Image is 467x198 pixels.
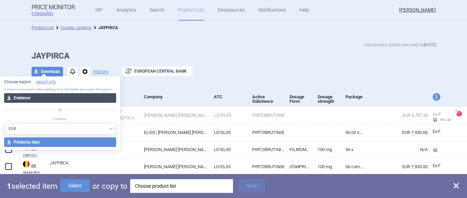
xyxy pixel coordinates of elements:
[23,161,30,168] img: Belgium
[50,160,139,172] a: JAYPIRCA
[32,51,436,61] h1: JAYPIRCA
[139,107,209,124] a: [PERSON_NAME] [PERSON_NAME] NEDERLAND B.V.
[284,141,312,158] a: FILMOMH. TABL.
[284,158,312,175] a: COMPRIMÉ PELLICULÉ
[247,107,284,124] a: PIRTOBRUTINIB
[54,24,91,31] li: Croatia Jaypirca
[36,79,56,85] a: export info
[4,116,116,121] p: Currency
[18,160,45,174] a: BEBEINAMI RPS
[364,158,428,175] a: EUR 7,930.00
[23,154,45,157] abbr: CBIP DCI — Belgian Center for Pharmacotherapeutic Information (CBIP)
[32,67,63,76] button: Download
[23,171,45,174] abbr: INAMI RPS — National Institute for Health Disability Insurance, Belgium. Programme web - Médicame...
[214,88,247,105] div: ATC
[340,124,364,141] a: 56.00 ST | Stück
[340,141,364,158] a: 56 x
[433,129,441,134] span: Ex-factory price
[209,124,247,141] a: L01EL05
[57,106,64,113] span: or
[61,25,91,30] a: Croatia Jaypirca
[7,179,58,193] p: selected item
[247,141,284,158] a: PIRTOBRUTINIB ORAAL 100 MG
[32,4,75,17] a: Price MonitorCOGVIO
[7,182,11,190] strong: 1
[130,179,233,193] div: Choose product list
[32,4,75,11] strong: Price Monitor
[252,88,284,110] div: Active Substance
[428,127,453,137] a: Ex-F
[428,110,453,125] a: Ex-F Wh calc
[364,141,428,158] a: N/A
[93,69,109,74] button: History
[247,158,284,175] a: PIRTOBRUTINIB
[60,179,90,192] button: Delete
[122,66,192,76] button: European Central Bank
[98,25,118,30] strong: JAYPIRCA
[144,88,209,105] div: Company
[312,141,341,158] a: 100 mg
[247,124,284,141] a: PIRTOBRUTINIB
[238,179,265,192] button: Save
[91,24,118,31] li: JAYPIRCA
[433,163,441,168] span: Ex-factory price
[32,25,54,30] a: Product List
[4,93,116,103] button: Evidence
[4,79,116,85] p: Choose export:
[32,11,62,16] span: COGVIO
[433,118,451,122] span: Wh calc
[4,87,116,92] p: Currency conversion rates settings from list details are used in the export.
[290,88,312,110] div: Dosage Form
[456,111,465,116] a: ?
[454,110,458,114] span: ?
[32,24,54,31] li: Product List
[209,107,247,124] a: L01EL05
[93,179,127,193] p: or copy to
[428,161,453,171] a: Ex-F
[345,88,364,105] div: Package
[340,158,364,175] a: 56 comprimés pelliculés, 100 mg
[433,112,441,117] span: Ex-factory price
[209,158,247,175] a: L01EL05
[4,137,116,147] button: Products data
[364,41,436,48] p: Last product added/removed on
[364,107,428,124] a: EUR 3,787.56
[318,88,341,110] div: Dosage strength
[209,141,247,158] a: L01EL05
[139,158,209,175] a: [PERSON_NAME] [PERSON_NAME] BENELUX
[139,124,209,141] a: ELI03 | [PERSON_NAME] [PERSON_NAME] GES.M.B.H
[312,158,341,175] a: 100 mg
[424,42,436,47] strong: [DATE]
[135,179,228,193] div: Choose product list
[364,124,428,141] a: EUR 7,930.00
[18,143,45,157] a: BEBECBIP DCI
[139,141,209,158] a: [PERSON_NAME] [PERSON_NAME]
